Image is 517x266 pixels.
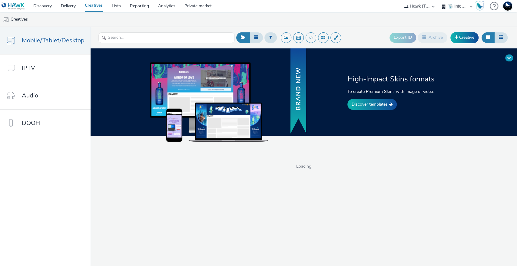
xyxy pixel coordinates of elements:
span: Audio [22,91,38,100]
img: Hawk Academy [475,1,484,11]
img: example of skins on dekstop, tablet and mobile devices [150,62,268,142]
img: undefined Logo [2,2,25,10]
img: mobile [3,17,9,23]
button: Export ID [389,33,416,42]
p: To create Premium Skins with image or video. [347,88,451,95]
h2: High-Impact Skins formats [347,74,451,84]
span: Mobile/Tablet/Desktop [22,36,85,45]
button: Archive [418,32,447,43]
a: Discover templates [347,99,397,110]
button: Table [494,32,508,43]
button: Grid [482,32,495,43]
a: Creative [450,32,479,43]
input: Search... [98,32,235,43]
span: IPTV [22,64,35,72]
span: DOOH [22,119,40,127]
a: Hawk Academy [475,1,487,11]
img: Support Hawk [503,2,512,11]
img: banner with new text [289,48,307,135]
span: Loading [91,163,517,169]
